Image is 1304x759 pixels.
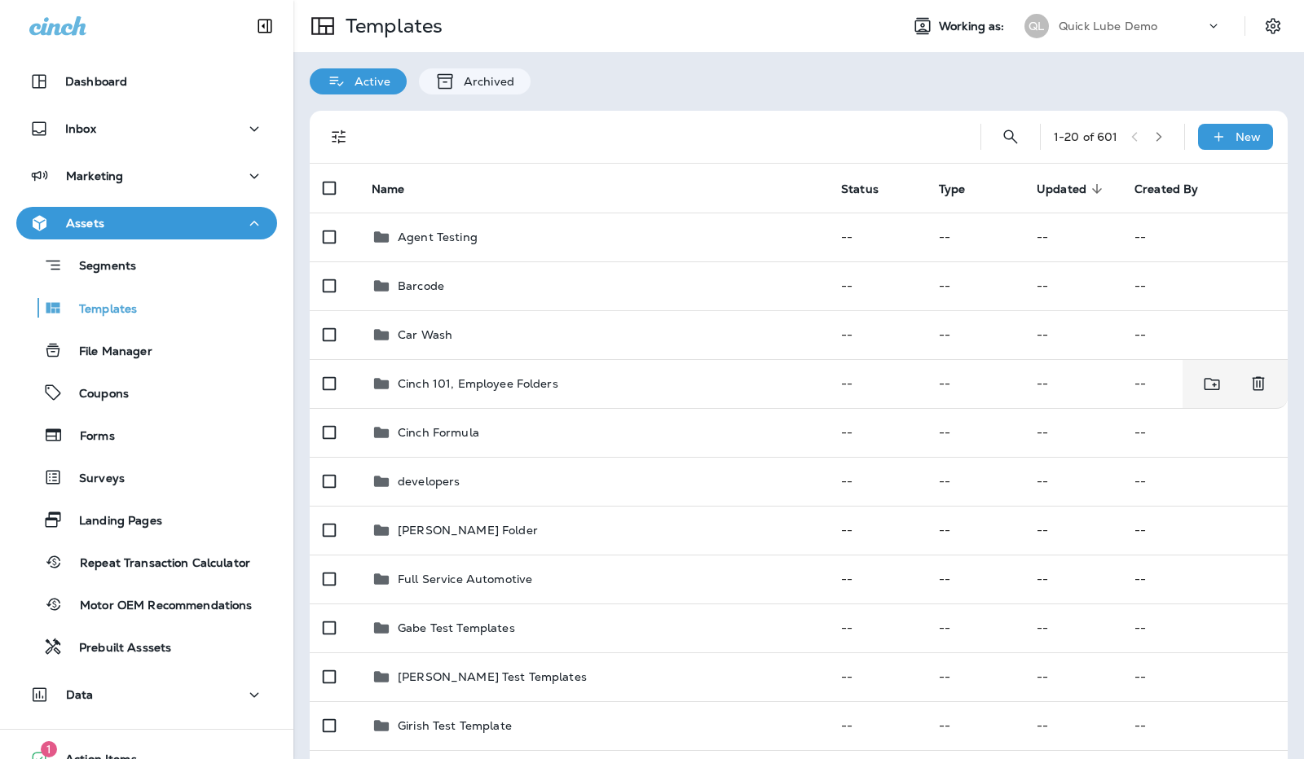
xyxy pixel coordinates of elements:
td: -- [1121,213,1288,261]
td: -- [828,506,926,555]
td: -- [1024,359,1121,408]
td: -- [828,213,926,261]
span: Working as: [939,20,1008,33]
span: Updated [1037,182,1108,196]
button: Surveys [16,460,277,494]
p: Barcode [398,279,444,292]
td: -- [828,603,926,652]
p: Full Service Automotive [398,573,532,586]
p: Agent Testing [398,230,478,243]
p: Motor OEM Recommendations [64,599,253,614]
p: Segments [63,259,136,275]
td: -- [1121,555,1288,603]
p: [PERSON_NAME] Test Templates [398,670,587,683]
button: Segments [16,248,277,283]
td: -- [926,408,1024,457]
p: [PERSON_NAME] Folder [398,524,538,537]
td: -- [1121,603,1288,652]
td: -- [1024,701,1121,750]
td: -- [1024,506,1121,555]
button: Coupons [16,375,277,410]
td: -- [828,701,926,750]
td: -- [926,310,1024,359]
p: Archived [456,75,514,88]
button: Prebuilt Asssets [16,630,277,664]
p: Cinch 101, Employee Folders [398,377,558,390]
td: -- [1121,506,1288,555]
button: Collapse Sidebar [242,10,288,42]
button: Move to folder [1196,367,1229,401]
button: Search Templates [994,121,1027,153]
span: Type [939,182,966,196]
p: Forms [64,429,115,445]
td: -- [926,261,1024,310]
td: -- [1121,652,1288,701]
td: -- [1024,603,1121,652]
button: File Manager [16,333,277,367]
td: -- [926,603,1024,652]
p: Girish Test Template [398,719,512,732]
button: Settings [1258,11,1288,41]
button: Delete [1242,367,1275,401]
p: Dashboard [65,75,127,88]
td: -- [1121,359,1239,408]
span: Name [372,182,426,196]
p: Coupons [63,387,129,402]
p: Quick Lube Demo [1059,20,1157,33]
span: Status [841,182,879,196]
div: QL [1024,14,1049,38]
td: -- [1024,261,1121,310]
p: Prebuilt Asssets [63,641,171,656]
td: -- [1121,261,1288,310]
p: Surveys [63,472,125,487]
td: -- [926,213,1024,261]
td: -- [828,359,926,408]
td: -- [828,457,926,506]
td: -- [828,652,926,701]
td: -- [1121,457,1288,506]
p: Marketing [66,169,123,182]
td: -- [1024,555,1121,603]
p: Inbox [65,122,96,135]
p: Active [346,75,390,88]
p: New [1236,130,1261,143]
p: File Manager [63,344,152,360]
p: Templates [63,302,137,318]
td: -- [926,359,1024,408]
td: -- [1024,310,1121,359]
span: Status [841,182,900,196]
td: -- [1024,408,1121,457]
button: Templates [16,291,277,325]
td: -- [926,457,1024,506]
td: -- [1024,213,1121,261]
span: Updated [1037,182,1086,196]
td: -- [1024,457,1121,506]
p: Data [66,688,94,701]
button: Assets [16,207,277,239]
span: 1 [41,741,57,757]
p: Repeat Transaction Calculator [64,556,250,572]
p: Gabe Test Templates [398,621,515,634]
p: Landing Pages [63,514,162,529]
span: Created By [1134,182,1219,196]
button: Motor OEM Recommendations [16,587,277,621]
td: -- [926,555,1024,603]
button: Marketing [16,160,277,192]
span: Created By [1134,182,1198,196]
td: -- [926,652,1024,701]
td: -- [1024,652,1121,701]
div: 1 - 20 of 601 [1054,130,1118,143]
p: developers [398,475,460,488]
td: -- [828,408,926,457]
span: Type [939,182,987,196]
p: Assets [66,217,104,230]
button: Landing Pages [16,502,277,537]
p: Cinch Formula [398,426,479,439]
button: Dashboard [16,65,277,98]
p: Templates [339,14,443,38]
td: -- [828,310,926,359]
button: Forms [16,418,277,452]
span: Name [372,182,405,196]
td: -- [1121,408,1288,457]
button: Repeat Transaction Calculator [16,545,277,579]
